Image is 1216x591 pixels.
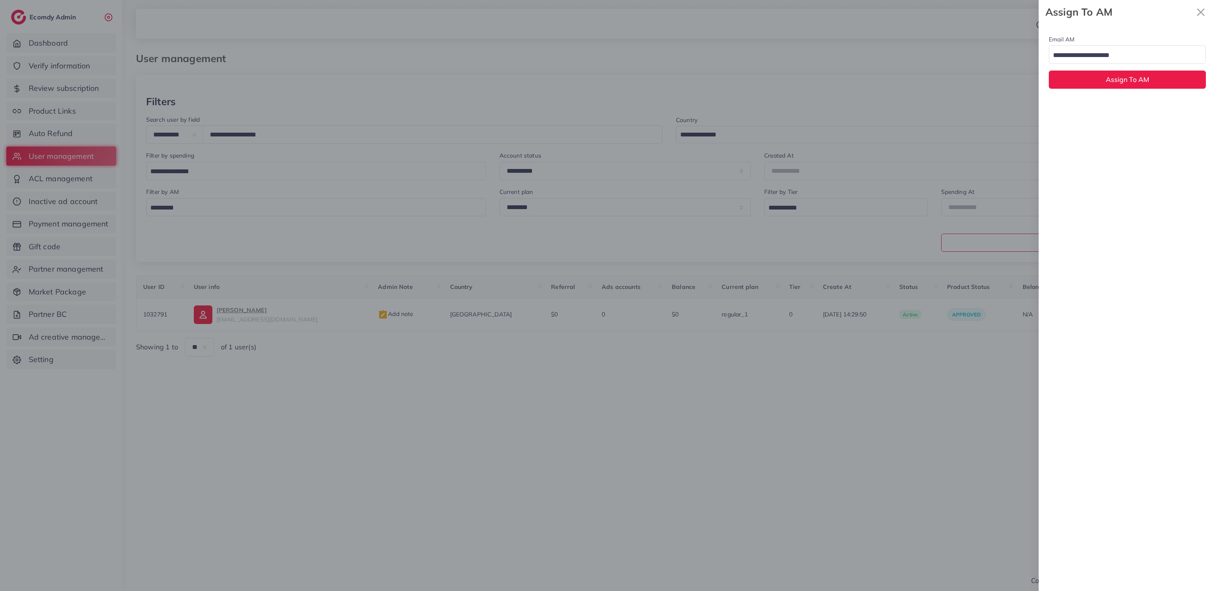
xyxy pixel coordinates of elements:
div: Search for option [1049,45,1206,63]
span: Assign To AM [1106,75,1149,84]
button: Assign To AM [1049,71,1206,89]
strong: Assign To AM [1045,5,1192,19]
button: Close [1192,3,1209,21]
svg: x [1192,4,1209,21]
label: Email AM [1049,35,1075,44]
input: Search for option [1050,49,1195,62]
